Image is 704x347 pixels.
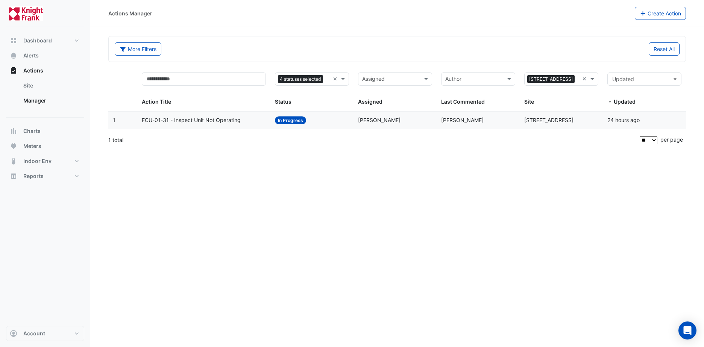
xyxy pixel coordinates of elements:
img: Company Logo [9,6,43,21]
app-icon: Reports [10,172,17,180]
span: Clear [582,75,589,83]
span: Alerts [23,52,39,59]
app-icon: Meters [10,142,17,150]
div: Actions Manager [108,9,152,17]
button: Charts [6,124,84,139]
a: Site [17,78,84,93]
span: per page [660,136,683,143]
span: Action Title [142,98,171,105]
button: Account [6,326,84,341]
span: Updated [612,76,634,82]
span: Clear [333,75,339,83]
div: Actions [6,78,84,111]
app-icon: Alerts [10,52,17,59]
button: Indoor Env [6,154,84,169]
span: Reports [23,172,44,180]
span: [STREET_ADDRESS] [527,75,575,83]
span: Assigned [358,98,382,105]
span: Updated [614,98,636,105]
button: Reset All [649,42,680,56]
span: Actions [23,67,43,74]
button: Reports [6,169,84,184]
span: Indoor Env [23,157,52,165]
app-icon: Indoor Env [10,157,17,165]
span: Charts [23,127,41,135]
button: Updated [607,72,681,86]
app-icon: Dashboard [10,37,17,44]
span: 4 statuses selected [278,75,323,83]
app-icon: Charts [10,127,17,135]
button: Alerts [6,48,84,63]
span: [PERSON_NAME] [358,117,401,123]
div: 1 total [108,131,638,149]
button: Dashboard [6,33,84,48]
button: Create Action [635,7,686,20]
div: Open Intercom Messenger [678,321,696,339]
span: FCU-01-31 - Inspect Unit Not Operating [142,116,241,125]
span: Meters [23,142,41,150]
span: 1 [113,117,115,123]
span: Status [275,98,291,105]
app-icon: Actions [10,67,17,74]
button: More Filters [115,42,161,56]
button: Actions [6,63,84,78]
span: 2025-10-14T14:48:30.038 [607,117,640,123]
span: [PERSON_NAME] [441,117,484,123]
button: Meters [6,139,84,154]
span: Site [524,98,534,105]
span: Account [23,330,45,337]
span: Dashboard [23,37,52,44]
a: Manager [17,93,84,108]
span: In Progress [275,116,306,124]
span: Last Commented [441,98,485,105]
span: [STREET_ADDRESS] [524,117,574,123]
